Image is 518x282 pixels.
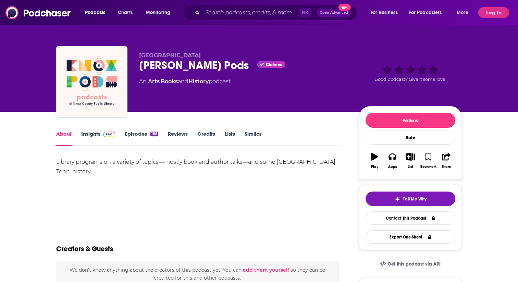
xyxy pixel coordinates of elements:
div: Play [371,165,378,169]
span: We don't know anything about the creators of this podcast yet . You can so they can be credited f... [70,267,325,281]
div: List [408,165,413,169]
button: Open AdvancedNew [317,9,351,17]
a: Get this podcast via API [375,256,446,272]
a: Credits [197,131,215,146]
button: open menu [80,7,114,18]
a: Arts [148,78,160,85]
img: Podchaser Pro [103,132,115,137]
a: Reviews [168,131,188,146]
div: Good podcast? Give it some love! [359,52,462,95]
button: open menu [141,7,179,18]
button: List [402,148,419,173]
button: Bookmark [419,148,437,173]
a: Charts [113,7,137,18]
a: About [56,131,72,146]
span: Get this podcast via API [387,261,441,267]
div: Rate [366,131,455,145]
button: Share [437,148,455,173]
span: Monitoring [146,8,170,17]
h2: Creators & Guests [56,245,113,253]
input: Search podcasts, credits, & more... [202,7,298,18]
button: Play [366,148,383,173]
span: Good podcast? Give it some love! [374,77,446,82]
div: Library programs on a variety of topics―mostly book and author talks―and some [GEOGRAPHIC_DATA], ... [56,157,339,176]
span: Tell Me Why [403,196,427,202]
a: Similar [245,131,261,146]
div: 186 [150,132,158,136]
img: Knox Pods [58,47,126,116]
div: Apps [388,165,397,169]
span: Claimed [266,63,283,66]
span: ⌘ K [298,8,311,17]
button: open menu [452,7,477,18]
span: For Podcasters [409,8,442,17]
a: Episodes186 [125,131,158,146]
div: Search podcasts, credits, & more... [190,5,363,21]
button: open menu [366,7,406,18]
span: and [178,78,188,85]
span: Podcasts [85,8,105,17]
button: Log In [478,7,509,18]
a: Contact This Podcast [366,211,455,225]
span: Charts [118,8,133,17]
img: Podchaser - Follow, Share and Rate Podcasts [5,6,71,19]
button: open menu [405,7,452,18]
img: tell me why sparkle [395,196,400,202]
div: Share [442,165,451,169]
a: InsightsPodchaser Pro [81,131,115,146]
span: [GEOGRAPHIC_DATA] [139,52,201,59]
span: More [457,8,468,17]
button: Apps [383,148,401,173]
span: For Business [371,8,398,17]
button: tell me why sparkleTell Me Why [366,192,455,206]
div: An podcast [139,77,231,86]
span: Open Advanced [320,11,348,14]
button: Export One-Sheet [366,230,455,244]
button: add them yourself [243,267,289,273]
a: History [188,78,209,85]
a: Books [161,78,178,85]
span: New [338,4,351,11]
a: Lists [225,131,235,146]
button: Follow [366,113,455,128]
span: , [160,78,161,85]
div: Bookmark [420,165,436,169]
